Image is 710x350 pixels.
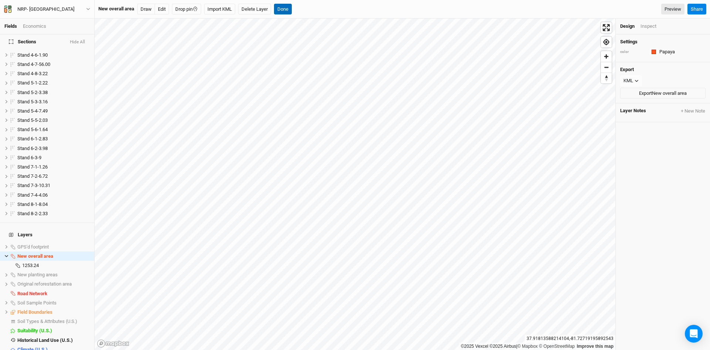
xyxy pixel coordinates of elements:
[17,201,90,207] div: Stand 8-1-8.04
[17,127,48,132] span: Stand 5-6-1.64
[17,6,74,13] div: NRP- [GEOGRAPHIC_DATA]
[155,4,169,15] button: Edit
[17,281,90,287] div: Original reforestation area
[687,4,706,15] button: Share
[17,309,53,315] span: Field Boundaries
[490,344,516,349] a: ©2025 Airbus
[539,344,575,349] a: OpenStreetMap
[620,39,706,45] h4: Settings
[17,337,90,343] div: Historical Land Use (U.S.)
[17,52,48,58] span: Stand 4-6-1.90
[17,192,48,198] span: Stand 7-4-4.06
[620,49,646,55] div: color
[17,272,90,278] div: New planting areas
[17,136,48,141] span: Stand 6-1-2.83
[17,319,90,324] div: Soil Types & Attributes (U.S.)
[95,19,615,350] canvas: Map
[17,117,48,123] span: Stand 5-5-2.03
[17,244,90,250] div: GPS'd footprint
[17,71,90,77] div: Stand 4-8-3.22
[17,146,48,151] span: Stand 6-2-3.98
[17,272,58,277] span: New planting areas
[17,61,90,67] div: Stand 4-7-56.00
[22,263,39,268] span: 1253.24
[601,51,612,62] button: Zoom in
[601,73,612,83] span: Reset bearing to north
[17,90,48,95] span: Stand 5-2-3.38
[17,192,90,198] div: Stand 7-4-4.06
[640,23,656,30] div: Inspect
[22,263,90,269] div: 1253.24
[17,319,77,324] span: Soil Types & Attributes (U.S.)
[577,344,613,349] a: Improve this map
[17,155,41,160] span: Stand 6-3-9
[620,23,635,30] div: Design
[17,99,48,104] span: Stand 5-3-3.16
[17,244,49,250] span: GPS'd footprint
[9,39,36,45] span: Sections
[517,344,538,349] a: Mapbox
[17,117,90,123] div: Stand 5-5-2.03
[601,73,612,83] button: Reset bearing to north
[17,291,90,297] div: Road Network
[172,4,201,15] button: Drop pin
[17,136,90,142] div: Stand 6-1-2.83
[620,67,706,73] h4: Export
[17,108,48,114] span: Stand 5-4-7.49
[17,291,47,296] span: Road Network
[97,339,129,348] a: Mapbox logo
[661,4,684,15] a: Preview
[98,6,134,12] div: New overall area
[623,77,633,84] div: KML
[17,211,48,216] span: Stand 8-2-2.33
[4,227,90,242] h4: Layers
[17,61,50,67] span: Stand 4-7-56.00
[17,90,90,96] div: Stand 5-2-3.38
[17,328,90,334] div: Suitability (U.S.)
[17,328,52,333] span: Suitability (U.S.)
[23,23,46,30] div: Economics
[601,62,612,73] button: Zoom out
[525,335,615,343] div: 37.91813588214104 , -81.72719195892543
[17,146,90,151] div: Stand 6-2-3.98
[17,281,72,287] span: Original reforestation area
[17,337,73,343] span: Historical Land Use (U.S.)
[601,37,612,47] button: Find my location
[4,5,91,13] button: NRP- [GEOGRAPHIC_DATA]
[17,6,74,13] div: NRP- Colony Bay
[17,127,90,133] div: Stand 5-6-1.64
[461,344,488,349] a: ©2025 Vexcel
[17,300,57,306] span: Soil Sample Points
[238,4,271,15] button: Delete Layer
[17,300,90,306] div: Soil Sample Points
[17,71,48,76] span: Stand 4-8-3.22
[17,164,48,170] span: Stand 7-1-1.26
[17,80,90,86] div: Stand 5-1-2.22
[17,309,90,315] div: Field Boundaries
[17,99,90,105] div: Stand 5-3-3.16
[620,75,642,86] button: KML
[17,211,90,217] div: Stand 8-2-2.33
[620,108,646,114] span: Layer Notes
[17,80,48,86] span: Stand 5-1-2.22
[137,4,155,15] button: Draw
[680,108,706,114] button: + New Note
[274,4,292,15] button: Done
[204,4,235,15] button: Import KML
[17,164,90,170] div: Stand 7-1-1.26
[17,253,90,259] div: New overall area
[601,22,612,33] button: Enter fullscreen
[620,88,706,99] button: ExportNew overall area
[17,108,90,114] div: Stand 5-4-7.49
[70,40,85,45] button: Hide All
[17,155,90,161] div: Stand 6-3-9
[17,52,90,58] div: Stand 4-6-1.90
[659,49,675,55] div: Papaya
[17,173,90,179] div: Stand 7-2-6.72
[17,201,48,207] span: Stand 8-1-8.04
[4,23,17,29] a: Fields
